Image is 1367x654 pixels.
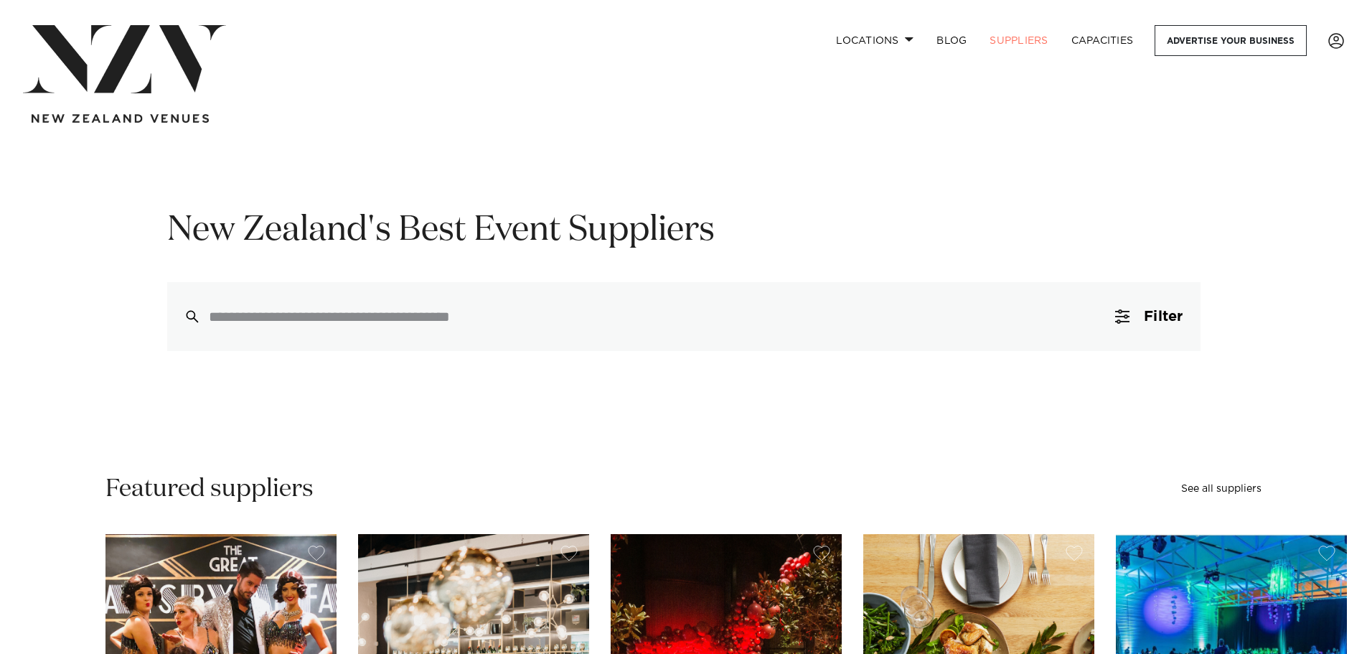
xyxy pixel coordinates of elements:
span: Filter [1144,309,1183,324]
a: Locations [825,25,925,56]
button: Filter [1098,282,1200,351]
a: SUPPLIERS [978,25,1059,56]
img: new-zealand-venues-text.png [32,114,209,123]
a: See all suppliers [1181,484,1262,494]
a: BLOG [925,25,978,56]
a: Advertise your business [1155,25,1307,56]
a: Capacities [1060,25,1145,56]
h2: Featured suppliers [105,473,314,505]
h1: New Zealand's Best Event Suppliers [167,208,1201,253]
img: nzv-logo.png [23,25,226,93]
